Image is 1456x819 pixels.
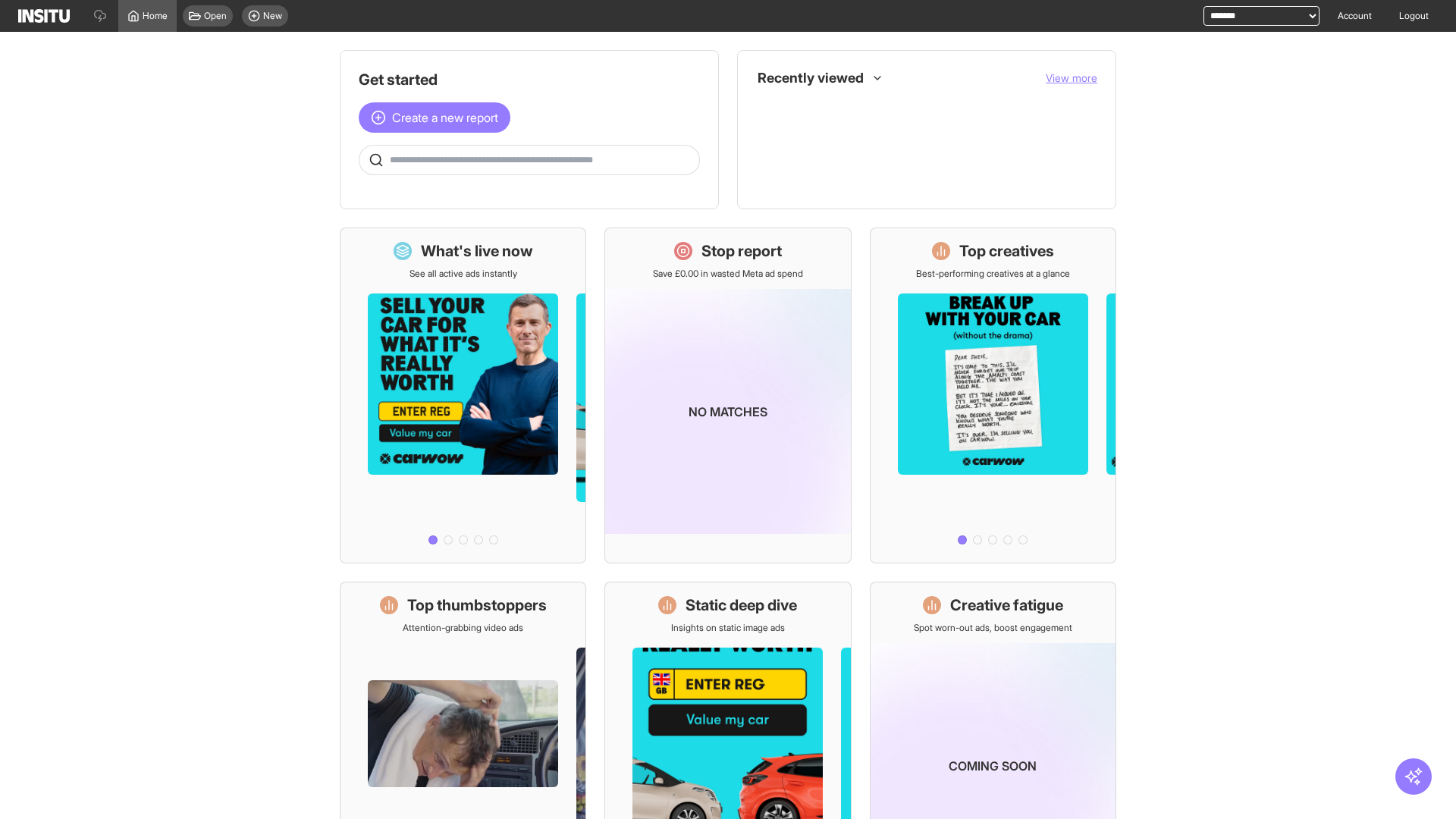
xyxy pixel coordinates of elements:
[959,240,1054,262] h1: Top creatives
[359,102,510,133] button: Create a new report
[671,622,785,634] p: Insights on static image ads
[689,403,767,421] p: No matches
[263,10,282,22] span: New
[653,268,803,280] p: Save £0.00 in wasted Meta ad spend
[18,9,70,23] img: Logo
[870,227,1116,563] a: Top creativesBest-performing creatives at a glance
[686,595,797,616] h1: Static deep dive
[403,622,523,634] p: Attention-grabbing video ads
[143,10,168,22] span: Home
[1046,71,1097,84] span: View more
[392,108,498,127] span: Create a new report
[409,268,517,280] p: See all active ads instantly
[204,10,227,22] span: Open
[407,595,547,616] h1: Top thumbstoppers
[701,240,782,262] h1: Stop report
[359,69,700,90] h1: Get started
[1046,71,1097,86] button: View more
[421,240,533,262] h1: What's live now
[916,268,1070,280] p: Best-performing creatives at a glance
[605,289,850,534] img: coming-soon-gradient_kfitwp.png
[340,227,586,563] a: What's live nowSee all active ads instantly
[604,227,851,563] a: Stop reportSave £0.00 in wasted Meta ad spendNo matches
